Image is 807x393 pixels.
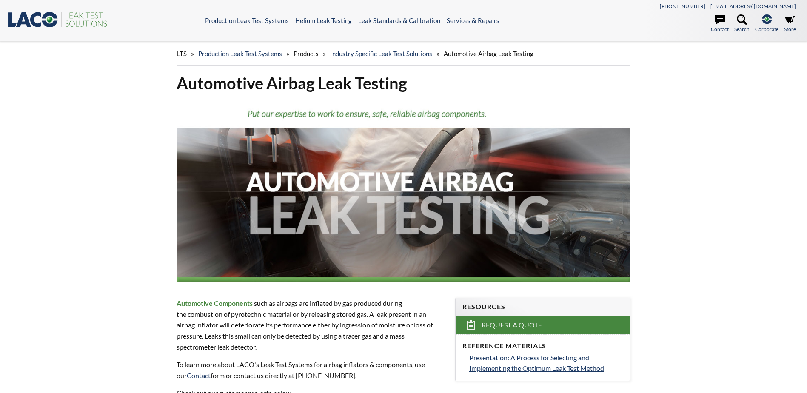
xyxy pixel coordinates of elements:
a: Helium Leak Testing [295,17,352,24]
img: Automotive Airbag Leak Testing header [177,100,630,282]
a: Request a Quote [456,316,630,334]
a: [PHONE_NUMBER] [660,3,705,9]
a: Industry Specific Leak Test Solutions [330,50,432,57]
a: Contact [711,14,729,33]
span: LTS [177,50,187,57]
span: Request a Quote [482,321,542,330]
span: Presentation: A Process for Selecting and Implementing the Optimum Leak Test Method [469,353,604,373]
a: Contact [187,371,211,379]
span: Corporate [755,25,778,33]
span: Automotive Airbag Leak Testing [444,50,533,57]
p: such as airbags are inflated by gas produced during the combustion of pyrotechnic material or by ... [177,298,445,352]
a: Store [784,14,796,33]
h4: Reference Materials [462,342,623,350]
a: Leak Standards & Calibration [358,17,440,24]
a: Search [734,14,750,33]
a: Production Leak Test Systems [205,17,289,24]
div: » » » » [177,42,630,66]
a: Production Leak Test Systems [198,50,282,57]
strong: Automotive Components [177,299,253,307]
a: Services & Repairs [447,17,499,24]
span: Products [294,50,319,57]
a: [EMAIL_ADDRESS][DOMAIN_NAME] [710,3,796,9]
h4: Resources [462,302,623,311]
h1: Automotive Airbag Leak Testing [177,73,630,94]
p: To learn more about LACO's Leak Test Systems for airbag inflators & components, use our form or c... [177,359,445,381]
a: Presentation: A Process for Selecting and Implementing the Optimum Leak Test Method [469,352,623,374]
